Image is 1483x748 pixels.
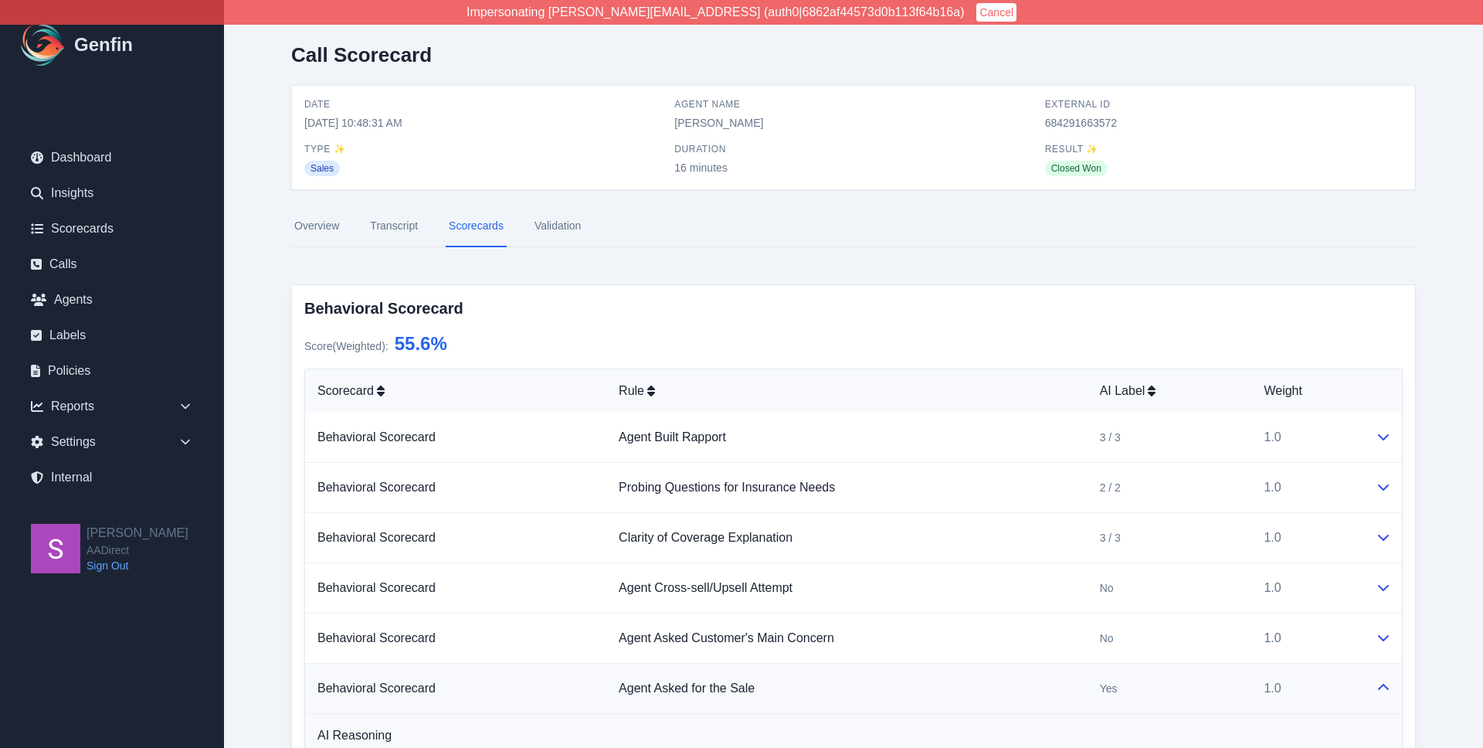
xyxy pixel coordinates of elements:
span: Sales [304,161,340,176]
a: Clarity of Coverage Explanation [619,531,792,544]
button: Cancel [976,3,1016,22]
a: Insights [19,178,205,209]
span: Score (Weighted) : [304,340,389,352]
span: [DATE] 10:48:31 AM [304,115,662,131]
img: Shane Wey [31,524,80,573]
td: 1.0 [1251,563,1363,614]
span: Result ✨ [1045,143,1403,155]
td: 1.0 [1251,513,1363,563]
div: Scorecard [317,382,594,400]
div: Reports [19,391,205,422]
a: Scorecards [446,206,507,247]
a: Overview [291,206,342,247]
img: Logo [19,20,68,70]
a: Policies [19,355,205,386]
a: Labels [19,320,205,351]
span: No [1100,580,1114,596]
h2: Call Scorecard [291,43,432,66]
span: External ID [1045,98,1403,110]
span: Duration [674,143,1032,155]
a: Behavioral Scorecard [317,682,436,695]
h2: [PERSON_NAME] [87,524,188,542]
a: Agent Asked Customer's Main Concern [619,631,834,644]
td: 1.0 [1251,413,1363,463]
a: Transcript [367,206,421,247]
div: Settings [19,427,205,457]
a: Agent Built Rapport [619,430,726,444]
span: Closed Won [1045,161,1108,176]
a: Behavioral Scorecard [317,581,436,594]
span: AADirect [87,542,188,558]
td: 1.0 [1251,664,1363,714]
a: Sign Out [87,558,188,573]
a: Behavioral Scorecard [317,481,436,494]
td: 1.0 [1251,614,1363,664]
span: Date [304,98,662,110]
nav: Tabs [291,206,1416,247]
a: Internal [19,462,205,493]
a: Agent Asked for the Sale [619,682,755,695]
a: Scorecards [19,213,205,244]
a: [PERSON_NAME] [674,117,763,129]
a: Behavioral Scorecard [317,631,436,644]
a: Probing Questions for Insurance Needs [619,481,835,494]
h1: Genfin [74,32,133,57]
span: 3 / 3 [1100,430,1121,445]
a: Agents [19,284,205,315]
span: Type ✨ [304,143,662,155]
span: 55.6 % [395,333,447,354]
div: Rule [619,382,1075,400]
a: Calls [19,249,205,280]
h3: Behavioral Scorecard [304,297,1403,319]
a: Agent Cross-sell/Upsell Attempt [619,581,792,594]
span: 16 minutes [674,160,1032,175]
span: 684291663572 [1045,115,1403,131]
span: No [1100,631,1114,646]
td: 1.0 [1251,463,1363,513]
a: Behavioral Scorecard [317,531,436,544]
h6: AI Reasoning [317,726,1390,745]
span: Weight [1264,382,1302,400]
a: Validation [531,206,584,247]
span: 2 / 2 [1100,480,1121,495]
span: Agent Name [674,98,1032,110]
div: AI Label [1100,382,1240,400]
span: 3 / 3 [1100,530,1121,546]
a: Behavioral Scorecard [317,430,436,444]
span: Yes [1100,681,1118,696]
a: Dashboard [19,142,205,173]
